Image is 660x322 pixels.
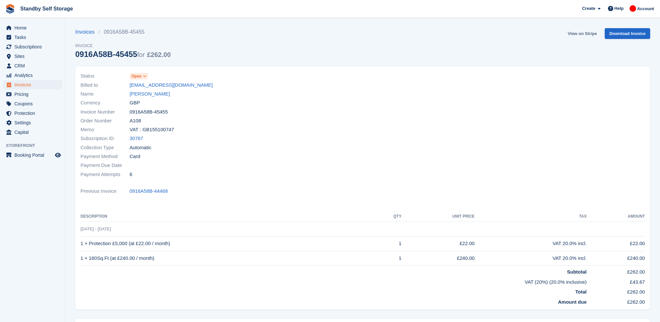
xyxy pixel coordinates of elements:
[14,42,54,51] span: Subscriptions
[14,61,54,70] span: CRM
[587,276,645,286] td: £43.67
[80,211,375,222] th: Description
[3,118,62,127] a: menu
[401,211,474,222] th: Unit Price
[80,108,130,116] span: Invoice Number
[137,51,145,58] span: for
[14,33,54,42] span: Tasks
[80,126,130,134] span: Memo
[3,128,62,137] a: menu
[75,43,171,49] span: Invoice
[147,51,171,58] span: £262.00
[587,266,645,276] td: £262.00
[587,236,645,251] td: £22.00
[80,153,130,160] span: Payment Method
[80,251,375,266] td: 1 × 160Sq.Ft (at £240.00 / month)
[587,251,645,266] td: £240.00
[14,99,54,108] span: Coupons
[130,171,132,178] span: 6
[3,99,62,108] a: menu
[565,28,599,39] a: View on Stripe
[80,276,587,286] td: VAT (20%) (20.0% inclusive)
[630,5,636,12] img: Aaron Winter
[80,90,130,98] span: Name
[474,211,586,222] th: Tax
[3,80,62,89] a: menu
[3,109,62,118] a: menu
[14,52,54,61] span: Sites
[80,81,130,89] span: Billed to
[5,4,15,14] img: stora-icon-8386f47178a22dfd0bd8f6a31ec36ba5ce8667c1dd55bd0f319d3a0aa187defe.svg
[587,296,645,306] td: £262.00
[587,211,645,222] th: Amount
[130,99,140,107] span: GBP
[3,33,62,42] a: menu
[605,28,650,39] a: Download Invoice
[474,240,586,247] div: VAT 20.0% incl.
[130,81,213,89] a: [EMAIL_ADDRESS][DOMAIN_NAME]
[14,151,54,160] span: Booking Portal
[14,109,54,118] span: Protection
[80,135,130,142] span: Subscription ID
[75,50,171,59] div: 0916A58B-45455
[80,144,130,152] span: Collection Type
[130,117,141,125] span: A108
[558,299,587,305] strong: Amount due
[130,135,143,142] a: 30767
[14,23,54,32] span: Home
[474,255,586,262] div: VAT 20.0% incl.
[130,126,174,134] span: VAT : GB155100747
[75,28,98,36] a: Invoices
[401,251,474,266] td: £240.00
[80,171,130,178] span: Payment Attempts
[615,5,624,12] span: Help
[575,289,587,295] strong: Total
[6,142,65,149] span: Storefront
[130,153,140,160] span: Card
[3,52,62,61] a: menu
[3,151,62,160] a: menu
[130,188,168,195] a: 0916A58B-44468
[587,286,645,296] td: £262.00
[18,3,76,14] a: Standby Self Storage
[567,269,587,275] strong: Subtotal
[130,90,170,98] a: [PERSON_NAME]
[582,5,595,12] span: Create
[14,118,54,127] span: Settings
[80,72,130,80] span: Status
[14,90,54,99] span: Pricing
[80,226,111,231] span: [DATE] - [DATE]
[14,128,54,137] span: Capital
[3,23,62,32] a: menu
[75,28,171,36] nav: breadcrumbs
[14,71,54,80] span: Analytics
[80,162,130,169] span: Payment Due Date
[80,188,130,195] span: Previous Invoice
[54,151,62,159] a: Preview store
[375,211,401,222] th: QTY
[3,71,62,80] a: menu
[375,236,401,251] td: 1
[130,108,168,116] span: 0916A58B-45455
[130,72,148,80] a: Open
[3,42,62,51] a: menu
[80,99,130,107] span: Currency
[132,73,142,79] span: Open
[401,236,474,251] td: £22.00
[130,144,152,152] span: Automatic
[375,251,401,266] td: 1
[637,6,654,12] span: Account
[80,236,375,251] td: 1 × Protection £5,000 (at £22.00 / month)
[14,80,54,89] span: Invoices
[3,61,62,70] a: menu
[3,90,62,99] a: menu
[80,117,130,125] span: Order Number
